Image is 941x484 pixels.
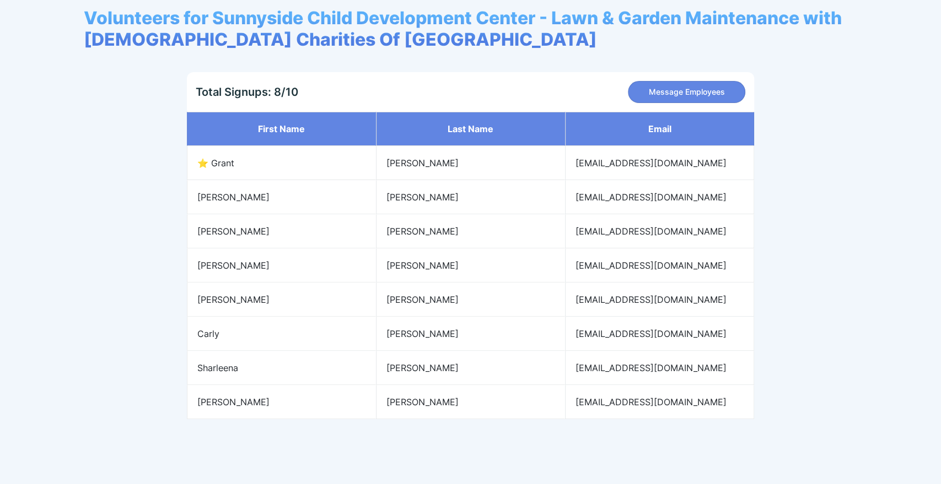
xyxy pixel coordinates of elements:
th: Email [565,112,754,146]
td: Sharleena [187,351,376,385]
td: [PERSON_NAME] [187,385,376,419]
th: First name [187,112,376,146]
td: [PERSON_NAME] [376,214,565,248]
td: [EMAIL_ADDRESS][DOMAIN_NAME] [565,146,754,180]
td: [PERSON_NAME] [376,248,565,282]
td: [EMAIL_ADDRESS][DOMAIN_NAME] [565,180,754,214]
td: ⭐ Grant [187,146,376,180]
td: [PERSON_NAME] [376,317,565,351]
td: [EMAIL_ADDRESS][DOMAIN_NAME] [565,351,754,385]
td: [EMAIL_ADDRESS][DOMAIN_NAME] [565,317,754,351]
td: [PERSON_NAME] [376,385,565,419]
span: Volunteers for Sunnyside Child Development Center - Lawn & Garden Maintenance with [DEMOGRAPHIC_D... [84,7,857,50]
td: [PERSON_NAME] [187,248,376,282]
td: [EMAIL_ADDRESS][DOMAIN_NAME] [565,385,754,419]
button: Message Employees [628,81,745,103]
td: [PERSON_NAME] [376,351,565,385]
td: [PERSON_NAME] [376,146,565,180]
td: [PERSON_NAME] [376,180,565,214]
td: [PERSON_NAME] [187,282,376,317]
td: Carly [187,317,376,351]
td: [PERSON_NAME] [187,180,376,214]
span: Message Employees [649,86,725,97]
td: [EMAIL_ADDRESS][DOMAIN_NAME] [565,282,754,317]
th: Last name [376,112,565,146]
td: [PERSON_NAME] [376,282,565,317]
td: [EMAIL_ADDRESS][DOMAIN_NAME] [565,214,754,248]
div: Total Signups: 8/10 [196,85,298,99]
td: [EMAIL_ADDRESS][DOMAIN_NAME] [565,248,754,282]
td: [PERSON_NAME] [187,214,376,248]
